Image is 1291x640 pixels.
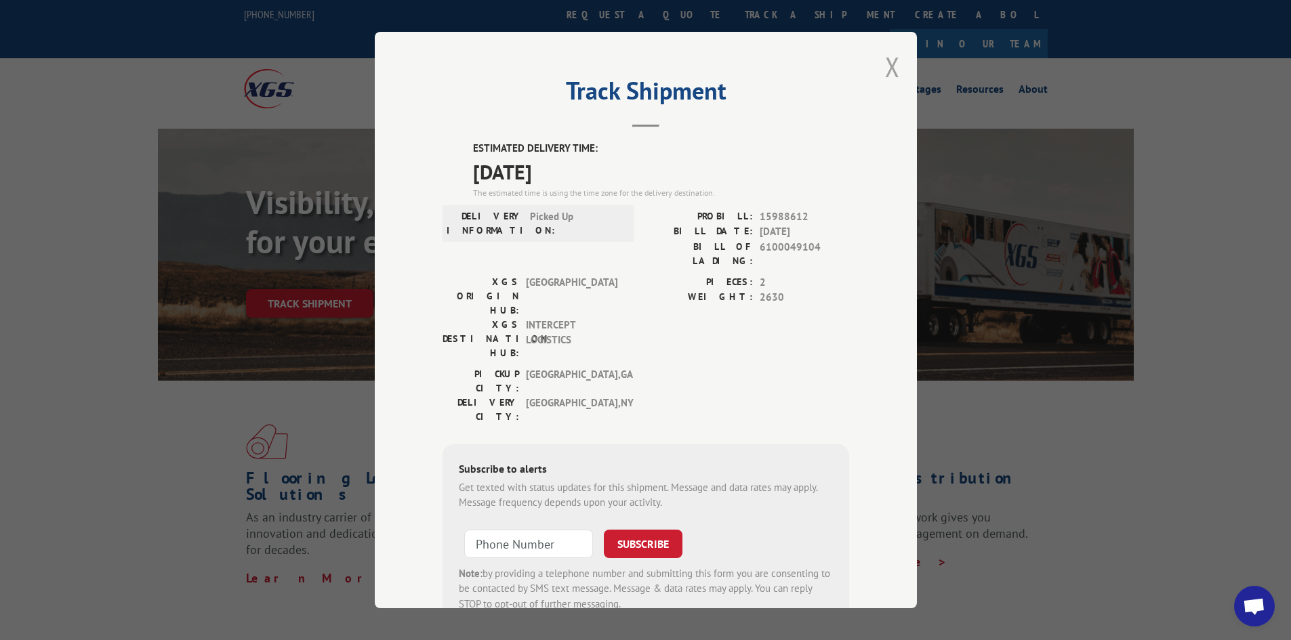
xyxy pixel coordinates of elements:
[646,290,753,305] label: WEIGHT:
[530,209,621,238] span: Picked Up
[646,224,753,240] label: BILL DATE:
[646,240,753,268] label: BILL OF LADING:
[760,290,849,305] span: 2630
[604,530,682,558] button: SUBSCRIBE
[443,396,519,424] label: DELIVERY CITY:
[459,480,833,511] div: Get texted with status updates for this shipment. Message and data rates may apply. Message frequ...
[464,530,593,558] input: Phone Number
[646,209,753,225] label: PROBILL:
[443,275,519,318] label: XGS ORIGIN HUB:
[459,461,833,480] div: Subscribe to alerts
[526,367,617,396] span: [GEOGRAPHIC_DATA] , GA
[443,318,519,360] label: XGS DESTINATION HUB:
[760,224,849,240] span: [DATE]
[1234,586,1275,626] div: Open chat
[526,318,617,360] span: INTERCEPT LOGISTICS
[526,275,617,318] span: [GEOGRAPHIC_DATA]
[760,209,849,225] span: 15988612
[443,367,519,396] label: PICKUP CITY:
[473,187,849,199] div: The estimated time is using the time zone for the delivery destination.
[646,275,753,291] label: PIECES:
[459,567,483,580] strong: Note:
[526,396,617,424] span: [GEOGRAPHIC_DATA] , NY
[885,49,900,85] button: Close modal
[443,81,849,107] h2: Track Shipment
[473,156,849,187] span: [DATE]
[473,141,849,156] label: ESTIMATED DELIVERY TIME:
[447,209,523,238] label: DELIVERY INFORMATION:
[760,275,849,291] span: 2
[760,240,849,268] span: 6100049104
[459,566,833,612] div: by providing a telephone number and submitting this form you are consenting to be contacted by SM...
